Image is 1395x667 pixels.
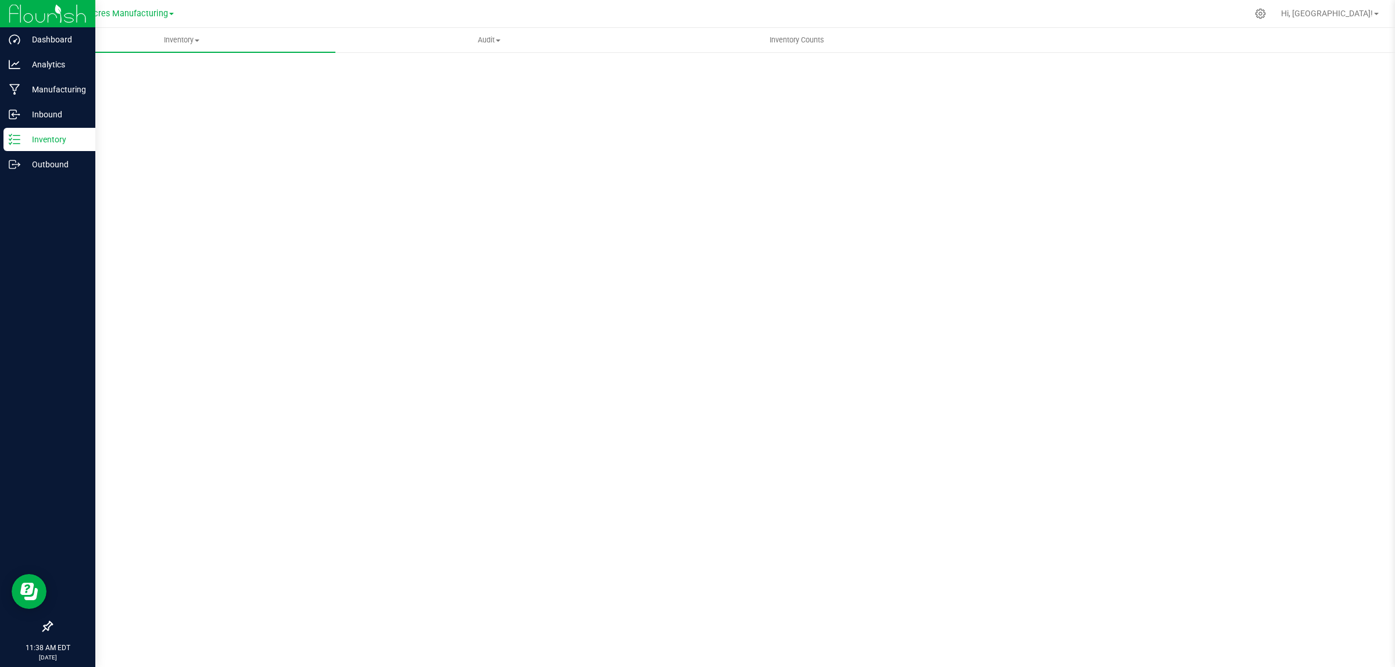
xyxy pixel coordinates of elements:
[20,107,90,121] p: Inbound
[63,9,168,19] span: Green Acres Manufacturing
[1281,9,1373,18] span: Hi, [GEOGRAPHIC_DATA]!
[20,83,90,96] p: Manufacturing
[20,132,90,146] p: Inventory
[20,157,90,171] p: Outbound
[9,134,20,145] inline-svg: Inventory
[28,35,335,45] span: Inventory
[336,35,642,45] span: Audit
[9,84,20,95] inline-svg: Manufacturing
[28,28,335,52] a: Inventory
[9,34,20,45] inline-svg: Dashboard
[643,28,950,52] a: Inventory Counts
[5,653,90,662] p: [DATE]
[1253,8,1268,19] div: Manage settings
[20,33,90,46] p: Dashboard
[12,574,46,609] iframe: Resource center
[9,109,20,120] inline-svg: Inbound
[335,28,643,52] a: Audit
[9,159,20,170] inline-svg: Outbound
[20,58,90,71] p: Analytics
[5,643,90,653] p: 11:38 AM EDT
[754,35,840,45] span: Inventory Counts
[9,59,20,70] inline-svg: Analytics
